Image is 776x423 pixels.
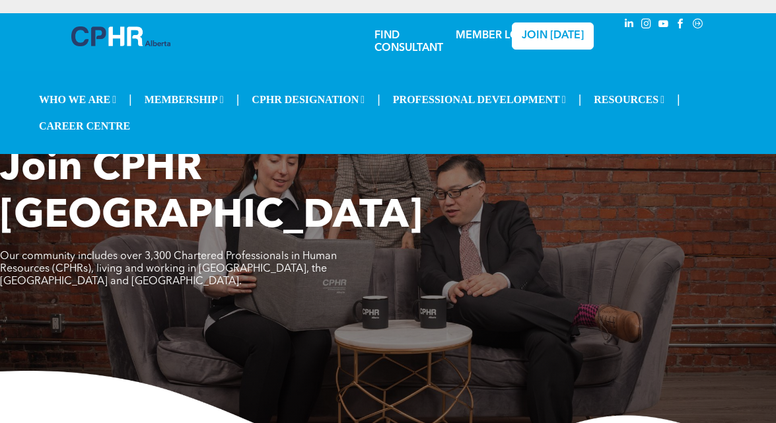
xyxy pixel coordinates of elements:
span: PROFESSIONAL DEVELOPMENT [389,90,570,110]
span: RESOURCES [590,90,668,110]
a: facebook [674,17,688,34]
li: | [579,86,582,113]
li: | [236,86,240,113]
a: linkedin [622,17,637,34]
a: Social network [691,17,705,34]
a: instagram [639,17,654,34]
img: A blue and white logo for cp alberta [71,26,170,46]
a: JOIN [DATE] [512,22,594,50]
a: FIND CONSULTANT [374,30,443,54]
a: MEMBER LOGIN [456,30,538,41]
a: CAREER CENTRE [35,116,134,136]
li: | [129,86,132,113]
li: | [677,86,680,113]
span: CPHR DESIGNATION [248,90,369,110]
li: | [377,86,380,113]
span: WHO WE ARE [35,90,120,110]
a: youtube [656,17,671,34]
span: MEMBERSHIP [141,90,228,110]
span: JOIN [DATE] [522,30,584,42]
